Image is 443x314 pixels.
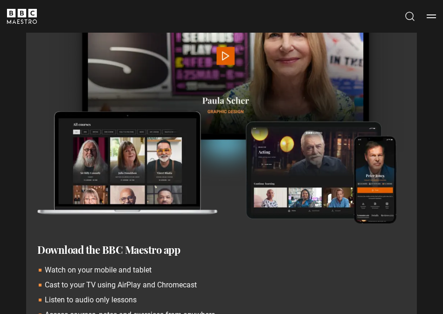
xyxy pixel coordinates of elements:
svg: BBC Maestro [7,9,37,24]
li: Listen to audio only lessons [37,294,215,306]
li: Cast to your TV using AirPlay and Chromecast [37,279,215,291]
h3: Download the BBC Maestro app [37,242,215,257]
li: Watch on your mobile and tablet [37,265,215,276]
button: Toggle navigation [427,12,436,21]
